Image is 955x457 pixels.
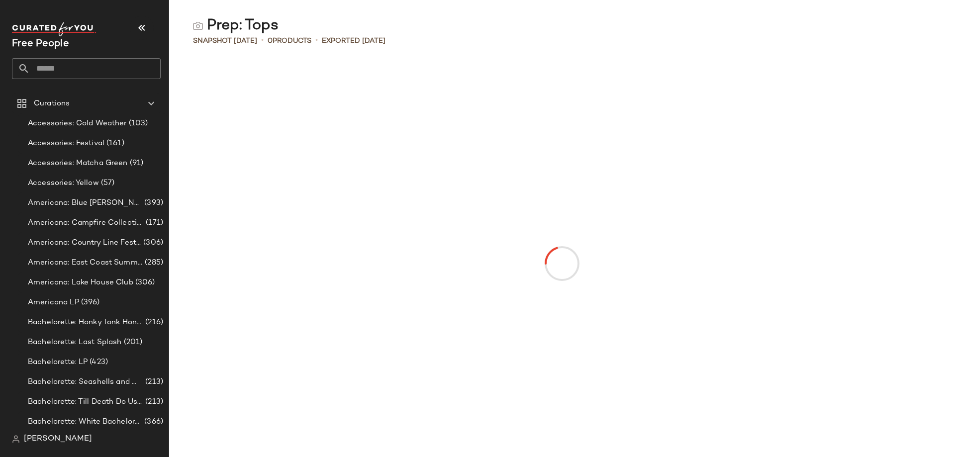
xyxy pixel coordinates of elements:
[141,237,163,249] span: (306)
[12,39,69,49] span: Current Company Name
[28,197,142,209] span: Americana: Blue [PERSON_NAME] Baby
[28,357,88,368] span: Bachelorette: LP
[315,35,318,47] span: •
[261,35,264,47] span: •
[28,118,127,129] span: Accessories: Cold Weather
[128,158,144,169] span: (91)
[142,197,163,209] span: (393)
[79,297,100,308] span: (396)
[193,21,203,31] img: svg%3e
[143,257,163,269] span: (285)
[193,36,257,46] span: Snapshot [DATE]
[28,277,133,288] span: Americana: Lake House Club
[12,435,20,443] img: svg%3e
[12,22,96,36] img: cfy_white_logo.C9jOOHJF.svg
[28,416,142,428] span: Bachelorette: White Bachelorette Outfits
[143,376,163,388] span: (213)
[268,37,273,45] span: 0
[88,357,108,368] span: (423)
[28,178,99,189] span: Accessories: Yellow
[144,217,163,229] span: (171)
[143,396,163,408] span: (213)
[133,277,155,288] span: (306)
[28,396,143,408] span: Bachelorette: Till Death Do Us Party
[28,257,143,269] span: Americana: East Coast Summer
[143,317,163,328] span: (216)
[34,98,70,109] span: Curations
[142,416,163,428] span: (366)
[24,433,92,445] span: [PERSON_NAME]
[193,16,279,36] div: Prep: Tops
[268,36,311,46] div: Products
[28,237,141,249] span: Americana: Country Line Festival
[28,317,143,328] span: Bachelorette: Honky Tonk Honey
[28,376,143,388] span: Bachelorette: Seashells and Wedding Bells
[122,337,143,348] span: (201)
[99,178,115,189] span: (57)
[28,158,128,169] span: Accessories: Matcha Green
[322,36,385,46] p: Exported [DATE]
[28,297,79,308] span: Americana LP
[28,138,104,149] span: Accessories: Festival
[104,138,124,149] span: (161)
[127,118,148,129] span: (103)
[28,217,144,229] span: Americana: Campfire Collective
[28,337,122,348] span: Bachelorette: Last Splash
